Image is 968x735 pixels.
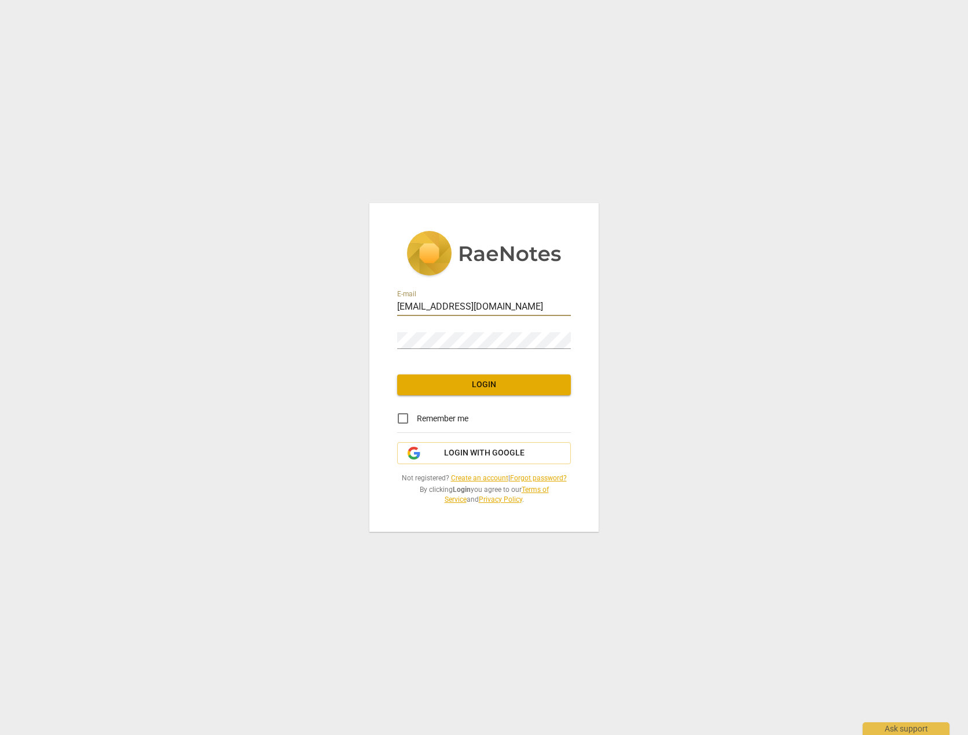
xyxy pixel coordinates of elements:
div: Ask support [863,722,949,735]
a: Privacy Policy [479,495,522,504]
span: Login [406,379,562,391]
a: Terms of Service [445,486,549,504]
span: Not registered? | [397,473,571,483]
button: Login [397,374,571,395]
a: Create an account [451,474,508,482]
span: Remember me [417,413,468,425]
b: Login [453,486,471,494]
label: E-mail [397,291,416,298]
span: Login with Google [444,447,525,459]
a: Forgot password? [510,474,567,482]
button: Login with Google [397,442,571,464]
span: By clicking you agree to our and . [397,485,571,504]
img: 5ac2273c67554f335776073100b6d88f.svg [406,231,562,278]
